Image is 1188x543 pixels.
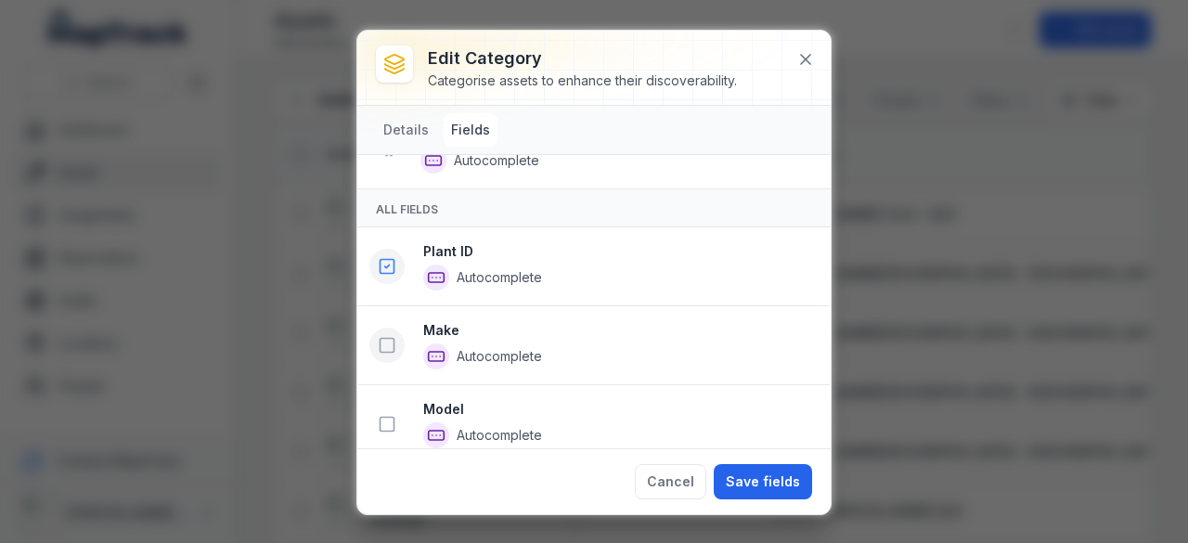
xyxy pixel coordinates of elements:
strong: Make [423,321,815,340]
button: Cancel [635,464,706,499]
span: Autocomplete [457,268,542,287]
span: Autocomplete [457,426,542,445]
button: Save fields [714,464,812,499]
button: Details [376,113,436,147]
div: Categorise assets to enhance their discoverability. [428,71,737,90]
span: All Fields [376,202,438,216]
strong: Plant ID [423,242,815,261]
h3: Edit category [428,45,737,71]
span: Autocomplete [457,347,542,366]
span: Autocomplete [454,151,539,170]
button: Fields [444,113,497,147]
strong: Model [423,400,815,419]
